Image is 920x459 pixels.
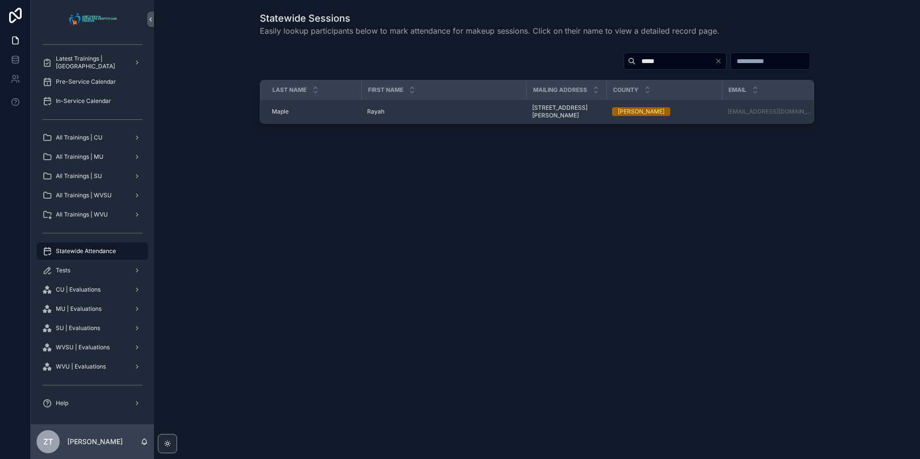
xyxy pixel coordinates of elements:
span: Last Name [272,86,307,94]
span: Statewide Attendance [56,247,116,255]
span: All Trainings | WVU [56,211,108,218]
a: Rayah [367,108,521,115]
span: First Name [368,86,403,94]
span: SU | Evaluations [56,324,100,332]
span: Tests [56,267,70,274]
div: scrollable content [31,38,154,424]
a: [EMAIL_ADDRESS][DOMAIN_NAME] [728,108,814,115]
p: [PERSON_NAME] [67,437,123,446]
a: All Trainings | MU [37,148,148,166]
span: CU | Evaluations [56,286,101,293]
a: Help [37,395,148,412]
button: Clear [715,57,726,65]
a: [STREET_ADDRESS][PERSON_NAME] [532,104,601,119]
span: Email [728,86,746,94]
a: Maple [272,108,356,115]
a: Statewide Attendance [37,242,148,260]
span: WVU | Evaluations [56,363,106,370]
span: Rayah [367,108,384,115]
a: Pre-Service Calendar [37,73,148,90]
span: All Trainings | WVSU [56,191,112,199]
a: SU | Evaluations [37,319,148,337]
h1: Statewide Sessions [260,12,719,25]
a: All Trainings | CU [37,129,148,146]
span: Help [56,399,68,407]
a: In-Service Calendar [37,92,148,110]
a: CU | Evaluations [37,281,148,298]
span: Pre-Service Calendar [56,78,116,86]
span: Easily lookup participants below to mark attendance for makeup sessions. Click on their name to v... [260,25,719,37]
a: Tests [37,262,148,279]
img: App logo [66,12,119,27]
div: [PERSON_NAME] [618,107,664,116]
span: Maple [272,108,289,115]
span: WVSU | Evaluations [56,344,110,351]
a: Latest Trainings | [GEOGRAPHIC_DATA] [37,54,148,71]
a: WVSU | Evaluations [37,339,148,356]
span: MU | Evaluations [56,305,102,313]
span: All Trainings | CU [56,134,102,141]
span: In-Service Calendar [56,97,111,105]
span: Mailing Address [533,86,587,94]
a: [PERSON_NAME] [612,107,716,116]
span: All Trainings | MU [56,153,103,161]
span: Latest Trainings | [GEOGRAPHIC_DATA] [56,55,126,70]
a: MU | Evaluations [37,300,148,318]
span: ZT [43,436,53,447]
span: County [613,86,639,94]
a: All Trainings | WVU [37,206,148,223]
a: WVU | Evaluations [37,358,148,375]
a: All Trainings | SU [37,167,148,185]
a: All Trainings | WVSU [37,187,148,204]
span: All Trainings | SU [56,172,102,180]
